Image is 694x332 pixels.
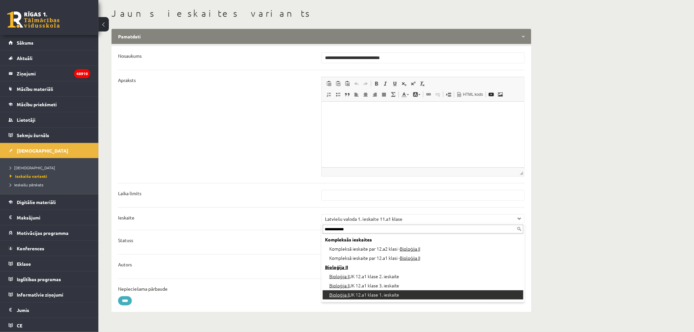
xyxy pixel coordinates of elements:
span: Bioloģija II [329,291,350,298]
body: Bagātinātā teksta redaktors, wiswyg-editor-test-version- [7,7,196,13]
div: JK 12.a1 klase 3. ieskaite [323,281,523,290]
div: Kompleksās ieskaites [323,235,523,244]
span: Bioloģija II [400,255,420,261]
div: Kompleksā ieskaite par 12.a2 klasi - [323,244,523,254]
span: Bioloģija II [325,264,348,270]
span: Bioloģija II [400,245,420,252]
span: Bioloģija II [329,273,350,280]
div: JK 12.a1 klase 1. ieskaite [323,290,523,300]
span: Bioloģija II [329,282,350,289]
div: JK 12.a1 klase 4. ieskaite [323,300,523,309]
span: Bioloģija II [329,301,350,307]
div: Kompleksā ieskaite par 12.a1 klasi - [323,254,523,263]
div: JK 12.a1 klase 2. ieskaite [323,272,523,281]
